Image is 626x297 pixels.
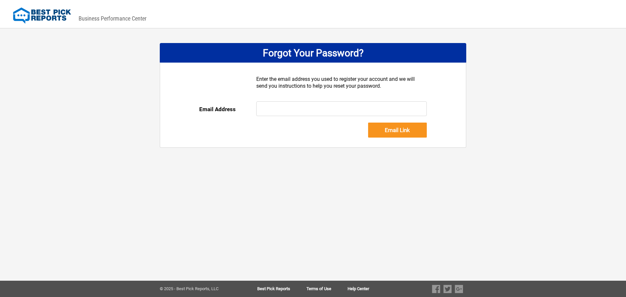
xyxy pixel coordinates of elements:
div: Enter the email address you used to register your account and we will send you instructions to he... [256,76,427,101]
a: Best Pick Reports [257,287,306,291]
a: Help Center [348,287,369,291]
input: Email Link [368,123,427,138]
div: Forgot Your Password? [160,43,466,63]
img: Best Pick Reports Logo [13,7,71,24]
div: Email Address [199,101,256,117]
div: © 2025 - Best Pick Reports, LLC [160,287,236,291]
a: Terms of Use [306,287,348,291]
